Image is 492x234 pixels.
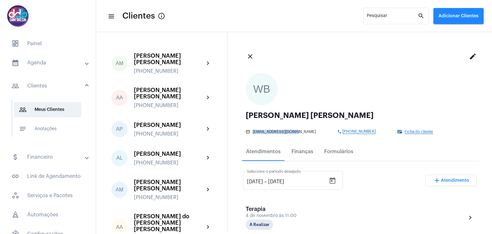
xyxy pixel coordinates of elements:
div: [PHONE_NUMBER] [134,195,204,200]
mat-icon: sidenav icon [12,153,19,161]
span: Anotações [14,121,81,137]
div: [PHONE_NUMBER] [134,131,204,137]
mat-icon: chevron_right [204,223,212,231]
button: Open calendar [326,174,339,187]
mat-chip: A Realizar [246,220,273,230]
mat-icon: chevron_right [204,125,212,133]
mat-icon: Button that displays a tooltip when focused or hovered over [158,12,165,20]
mat-icon: edit [469,53,477,60]
mat-icon: chevron_right [204,186,212,194]
div: [PERSON_NAME] do [PERSON_NAME] [PERSON_NAME] [134,213,204,232]
mat-icon: contact_mail [398,130,403,134]
button: Button that displays a tooltip when focused or hovered over [155,10,168,22]
mat-panel-title: Agenda [12,59,86,67]
div: [PHONE_NUMBER] [134,68,204,74]
div: Terapia [246,206,310,212]
input: Data de início [247,179,263,185]
button: Adicionar Atendimento [425,175,477,186]
span: – [264,179,267,185]
input: Data do fim [268,179,307,185]
div: AL [111,150,127,166]
div: [PERSON_NAME] [PERSON_NAME] [134,87,204,100]
mat-icon: chevron_right [204,60,212,67]
span: Painel [6,36,89,51]
mat-panel-title: Financeiro [12,153,86,161]
mat-icon: chevron_right [204,154,212,162]
mat-icon: chevron_right [466,214,474,221]
div: [PHONE_NUMBER] [134,103,204,108]
mat-icon: sidenav icon [12,172,19,180]
mat-icon: sidenav icon [12,82,19,90]
div: AM [111,182,127,198]
div: [PERSON_NAME] [134,151,204,157]
span: Serviços e Pacotes [6,188,89,203]
span: Adicionar Clientes [439,14,479,18]
div: [PHONE_NUMBER] [134,160,204,166]
mat-panel-title: Clientes [12,82,86,90]
span: Ficha do cliente [405,130,433,134]
div: Formulários [324,149,353,155]
div: [PERSON_NAME] [134,122,204,128]
input: Pesquisar [367,15,418,20]
div: AM [111,55,127,71]
mat-icon: sidenav icon [108,13,114,20]
mat-icon: search [418,12,425,20]
div: sidenav iconClientes [4,96,96,146]
span: Automações [6,207,89,222]
div: [PERSON_NAME] [PERSON_NAME] [246,112,474,119]
span: [EMAIL_ADDRESS][DOMAIN_NAME] [253,130,316,134]
mat-icon: close [246,53,254,60]
mat-icon: add [433,177,441,184]
mat-icon: sidenav icon [12,59,19,67]
mat-expansion-panel-header: sidenav iconAgenda [4,55,96,71]
span: Link de Agendamento [6,169,89,184]
div: 4 de novembro às 11:00 [246,213,310,218]
mat-expansion-panel-header: sidenav iconFinanceiro [4,149,96,165]
span: Atendimento [441,178,469,183]
span: sidenav icon [12,211,19,219]
mat-icon: chevron_right [204,94,212,102]
div: WB [246,73,278,105]
span: [PHONE_NUMBER] [342,130,376,134]
mat-icon: sidenav icon [19,125,27,133]
mat-icon: sidenav icon [19,106,27,113]
div: Finanças [291,149,313,155]
div: Atendimentos [246,149,281,155]
span: Meus Clientes [14,102,81,117]
span: sidenav icon [12,40,19,47]
div: [PERSON_NAME] [PERSON_NAME] [134,53,204,65]
mat-icon: mail_outline [246,130,251,134]
div: AA [111,90,127,106]
div: [PERSON_NAME] [PERSON_NAME] [134,179,204,192]
span: Clientes [122,11,155,21]
span: sidenav icon [12,192,19,199]
mat-expansion-panel-header: sidenav iconClientes [4,76,96,96]
mat-icon: phone [337,130,342,134]
div: AP [111,121,127,137]
button: Adicionar Clientes [433,8,484,24]
img: 5016df74-caca-6049-816a-988d68c8aa82.png [5,3,31,29]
